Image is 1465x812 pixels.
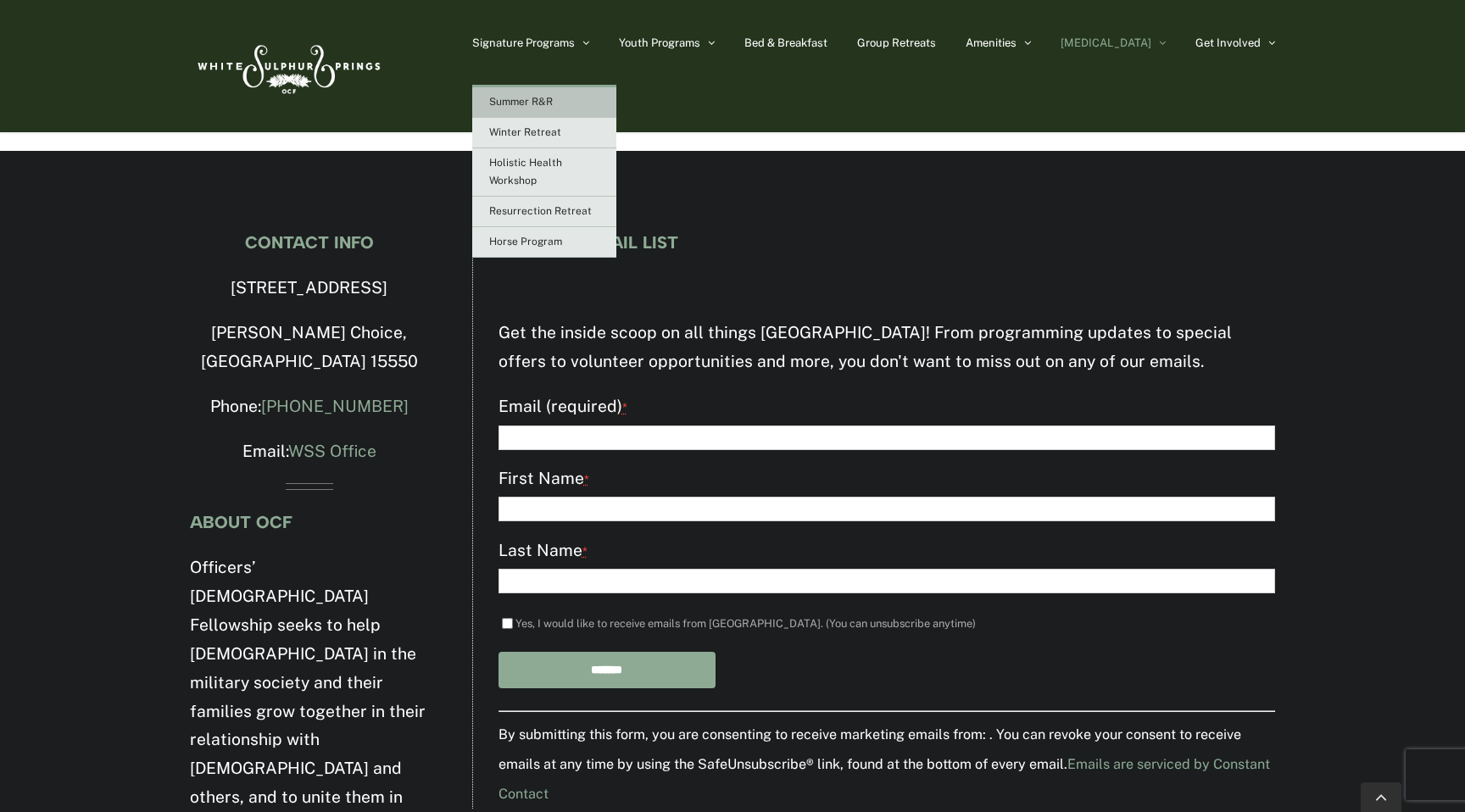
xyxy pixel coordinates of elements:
[499,392,1275,422] label: Email (required)
[966,37,1017,48] span: Amenities
[622,400,627,414] abbr: required
[190,233,429,252] h4: CONTACT INFO
[261,397,409,415] a: [PHONE_NUMBER]
[472,87,616,118] a: Summer R&R
[499,726,1270,802] small: By submitting this form, you are consenting to receive marketing emails from: . You can revoke yo...
[472,197,616,227] a: Resurrection Retreat
[472,227,616,258] a: Horse Program
[499,233,1275,252] h4: JOIN OUR EMAIL LIST
[515,617,976,630] label: Yes, I would like to receive emails from [GEOGRAPHIC_DATA]. (You can unsubscribe anytime)
[190,319,429,376] p: [PERSON_NAME] Choice, [GEOGRAPHIC_DATA] 15550
[499,464,1275,494] label: First Name
[489,96,553,108] span: Summer R&R
[472,37,575,48] span: Signature Programs
[190,392,429,421] p: Phone:
[489,157,562,186] span: Holistic Health Workshop
[288,442,376,460] a: WSS Office
[499,319,1275,376] p: Get the inside scoop on all things [GEOGRAPHIC_DATA]! From programming updates to special offers ...
[1061,37,1151,48] span: [MEDICAL_DATA]
[472,118,616,148] a: Winter Retreat
[472,148,616,197] a: Holistic Health Workshop
[190,513,429,531] h4: ABOUT OCF
[190,26,385,106] img: White Sulphur Springs Logo
[499,537,1275,566] label: Last Name
[582,544,588,559] abbr: required
[489,236,562,247] span: Horse Program
[190,437,429,466] p: Email:
[489,126,561,138] span: Winter Retreat
[499,756,1270,802] a: About Constant Contact, opens a new window
[584,472,589,487] abbr: required
[1195,37,1261,48] span: Get Involved
[619,37,700,48] span: Youth Programs
[857,37,936,48] span: Group Retreats
[489,205,592,217] span: Resurrection Retreat
[190,274,429,303] p: [STREET_ADDRESS]
[744,37,827,48] span: Bed & Breakfast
